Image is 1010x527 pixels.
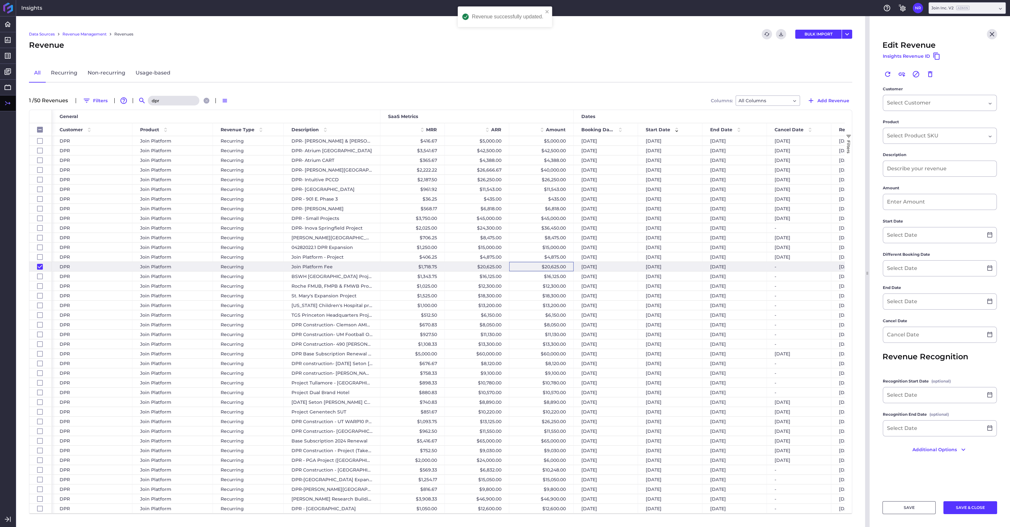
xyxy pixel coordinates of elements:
[574,291,638,300] div: [DATE]
[509,291,574,300] div: $18,300.00
[831,320,896,329] div: [DATE]
[831,291,896,300] div: [DATE]
[702,204,767,213] div: [DATE]
[702,272,767,281] div: [DATE]
[213,204,284,213] div: Recurring
[509,281,574,291] div: $12,300.00
[767,214,831,223] div: [DATE]
[638,320,702,329] div: [DATE]
[702,359,767,368] div: [DATE]
[638,359,702,368] div: [DATE]
[213,368,284,378] div: Recurring
[574,243,638,252] div: [DATE]
[445,214,509,223] div: $45,000.00
[702,194,767,204] div: [DATE]
[509,243,574,252] div: $15,000.00
[638,378,702,387] div: [DATE]
[509,272,574,281] div: $16,125.00
[574,339,638,349] div: [DATE]
[284,136,380,145] div: DPR- [PERSON_NAME] & [PERSON_NAME]
[883,128,997,144] div: Dropdown select
[831,184,896,194] div: [DATE]
[509,330,574,339] div: $11,130.00
[574,155,638,165] div: [DATE]
[509,301,574,310] div: $13,200.00
[767,252,831,262] div: [DATE]
[795,30,842,39] button: BULK IMPORT
[213,349,284,358] div: Recurring
[509,378,574,387] div: $10,780.00
[213,194,284,204] div: Recurring
[831,272,896,281] div: [DATE]
[284,339,380,349] div: DPR Construction- 490 [PERSON_NAME] Project
[913,3,923,13] button: User Menu
[380,165,445,174] div: $2,222.22
[445,175,509,184] div: $26,250.00
[284,320,380,329] div: DPR Construction- Clemson AMIC Project
[831,233,896,242] div: [DATE]
[284,310,380,320] div: TGS Princeton Headquarters Project
[883,194,996,210] input: Enter Amount
[284,301,380,310] div: [US_STATE] Children's Hospital project
[767,339,831,349] div: -
[574,194,638,204] div: [DATE]
[445,301,509,310] div: $13,200.00
[776,29,786,39] button: Download
[380,233,445,242] div: $706.25
[445,233,509,242] div: $8,475.00
[284,165,380,174] div: DPR- [PERSON_NAME][GEOGRAPHIC_DATA]
[638,301,702,310] div: [DATE]
[445,330,509,339] div: $11,130.00
[509,223,574,233] div: $36,450.00
[883,161,996,176] input: Describe your revenue
[213,330,284,339] div: Recurring
[380,281,445,291] div: $1,025.00
[213,165,284,174] div: Recurring
[445,262,509,271] div: $20,625.00
[445,359,509,368] div: $8,120.00
[767,243,831,252] div: [DATE]
[380,320,445,329] div: $670.83
[284,349,380,358] div: DPR Base Subscription Renewal - 2023
[445,281,509,291] div: $12,300.00
[831,330,896,339] div: [DATE]
[213,310,284,320] div: Recurring
[638,243,702,252] div: [DATE]
[702,233,767,242] div: [DATE]
[213,262,284,271] div: Recurring
[702,184,767,194] div: [DATE]
[284,262,380,271] div: Join Platform Fee
[842,30,852,39] button: User Menu
[80,95,110,106] button: Filters
[767,349,831,358] div: [DATE]
[213,155,284,165] div: Recurring
[767,175,831,184] div: [DATE]
[702,349,767,358] div: [DATE]
[284,184,380,194] div: DPR- [GEOGRAPHIC_DATA]
[574,184,638,194] div: [DATE]
[380,136,445,145] div: $416.67
[638,281,702,291] div: [DATE]
[445,378,509,387] div: $10,780.00
[767,330,831,339] div: -
[702,339,767,349] div: [DATE]
[831,262,896,271] div: [DATE]
[574,165,638,174] div: [DATE]
[767,320,831,329] div: -
[284,146,380,155] div: DPR- Atrium [GEOGRAPHIC_DATA]
[767,165,831,174] div: [DATE]
[831,359,896,368] div: [DATE]
[380,359,445,368] div: $676.67
[831,301,896,310] div: [DATE]
[29,31,55,37] a: Data Sources
[574,146,638,155] div: [DATE]
[762,29,772,39] button: Refresh
[702,146,767,155] div: [DATE]
[284,359,380,368] div: DPR construction- [DATE] Seton [PERSON_NAME] Campus Project
[831,252,896,262] div: [DATE]
[767,291,831,300] div: -
[574,359,638,368] div: [DATE]
[213,233,284,242] div: Recurring
[883,261,983,276] input: Select Date
[213,359,284,368] div: Recurring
